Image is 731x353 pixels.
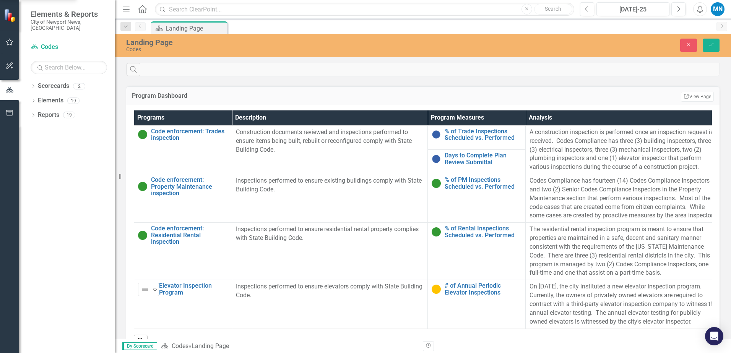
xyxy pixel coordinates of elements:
[38,111,59,120] a: Reports
[4,9,17,22] img: ClearPoint Strategy
[599,5,667,14] div: [DATE]-25
[530,282,717,326] p: On [DATE], the city instituted a new elevator inspection program. Currently, the owners of privat...
[172,342,188,350] a: Codes
[161,342,417,351] div: »
[534,4,572,15] button: Search
[445,176,521,190] a: % of PM Inspections Scheduled vs. Performed
[711,2,725,16] button: MN
[63,112,75,118] div: 19
[31,19,107,31] small: City of Newport News, [GEOGRAPHIC_DATA]
[530,176,717,220] p: Codes Compliance has fourteen (14) Codes Compliance Inspectors and two (2) Senior Codes Complianc...
[445,282,521,296] a: # of Annual Periodic Elevator Inspections
[236,176,424,194] p: Inspections performed to ensure existing buildings comply with State Building Code.
[151,128,228,141] a: Code enforcement: Trades inspection
[445,128,521,141] a: % of Trade Inspections Scheduled vs. Performed
[705,327,723,345] div: Open Intercom Messenger
[530,128,717,172] p: A construction inspection is performed once an inspection request is received. Codes Compliance h...
[166,24,226,33] div: Landing Page
[432,154,441,164] img: No Information
[126,38,459,47] div: Landing Page
[596,2,669,16] button: [DATE]-25
[432,227,441,236] img: On Target
[138,231,147,240] img: On Target
[38,96,63,105] a: Elements
[432,130,441,139] img: No Information
[236,225,424,243] p: Inspections performed to ensure residential rental property complies with State Building Code.
[138,182,147,191] img: On Target
[530,225,717,277] p: The residential rental inspection program is meant to ensure that properties are maintained in a ...
[138,130,147,139] img: On Target
[445,225,521,238] a: % of Rental Inspections Scheduled vs. Performed
[67,97,80,104] div: 19
[236,128,424,154] p: Construction documents reviewed and inspections performed to ensure items being built, rebuilt or...
[155,3,574,16] input: Search ClearPoint...
[151,176,228,197] a: Code enforcement: Property Maintenance inspection
[140,285,149,294] img: Not Defined
[192,342,229,350] div: Landing Page
[132,92,489,99] h3: Program Dashboard
[236,282,424,300] p: Inspections performed to ensure elevators comply with State Building Code.
[73,83,85,89] div: 2
[159,282,228,296] a: Elevator Inspection Program
[38,82,69,91] a: Scorecards
[432,285,441,294] img: Caution
[31,10,107,19] span: Elements & Reports
[151,225,228,245] a: Code enforcement: Residential Rental inspection
[126,47,459,52] div: Codes
[432,179,441,188] img: On Target
[681,92,714,102] a: View Page
[545,6,561,12] span: Search
[31,43,107,52] a: Codes
[31,61,107,74] input: Search Below...
[445,152,521,165] a: Days to Complete Plan Review Submittal
[122,342,157,350] span: By Scorecard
